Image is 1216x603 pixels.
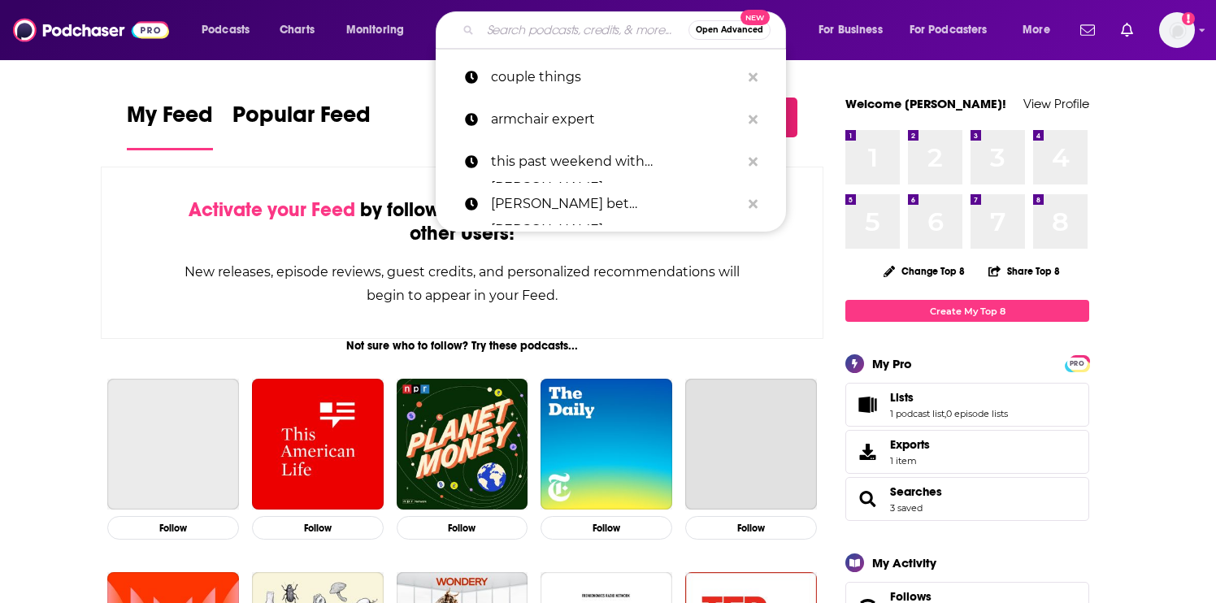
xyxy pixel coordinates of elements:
[890,437,930,452] span: Exports
[685,516,817,540] button: Follow
[190,17,271,43] button: open menu
[202,19,250,41] span: Podcasts
[1159,12,1195,48] span: Logged in as christinasburch
[127,101,213,150] a: My Feed
[189,197,355,222] span: Activate your Feed
[1159,12,1195,48] img: User Profile
[685,379,817,510] a: My Favorite Murder with Karen Kilgariff and Georgia Hardstark
[851,393,884,416] a: Lists
[946,408,1008,419] a: 0 episode lists
[688,20,771,40] button: Open AdvancedNew
[890,484,942,499] a: Searches
[1159,12,1195,48] button: Show profile menu
[232,101,371,138] span: Popular Feed
[436,141,786,183] a: this past weekend with [PERSON_NAME]
[107,516,239,540] button: Follow
[269,17,324,43] a: Charts
[335,17,425,43] button: open menu
[845,430,1089,474] a: Exports
[899,17,1011,43] button: open menu
[541,379,672,510] img: The Daily
[740,10,770,25] span: New
[183,260,741,307] div: New releases, episode reviews, guest credits, and personalized recommendations will begin to appe...
[1067,357,1087,369] a: PRO
[845,477,1089,521] span: Searches
[1067,358,1087,370] span: PRO
[874,261,975,281] button: Change Top 8
[845,96,1006,111] a: Welcome [PERSON_NAME]!
[1011,17,1071,43] button: open menu
[252,516,384,540] button: Follow
[252,379,384,510] img: This American Life
[988,255,1061,287] button: Share Top 8
[890,390,914,405] span: Lists
[1182,12,1195,25] svg: Add a profile image
[890,502,923,514] a: 3 saved
[491,56,740,98] p: couple things
[1023,19,1050,41] span: More
[232,101,371,150] a: Popular Feed
[890,408,945,419] a: 1 podcast list
[280,19,315,41] span: Charts
[436,98,786,141] a: armchair expert
[851,440,884,463] span: Exports
[807,17,903,43] button: open menu
[491,183,740,225] p: patrick bet david
[436,183,786,225] a: [PERSON_NAME] bet [PERSON_NAME]
[910,19,988,41] span: For Podcasters
[1114,16,1140,44] a: Show notifications dropdown
[397,379,528,510] img: Planet Money
[541,516,672,540] button: Follow
[890,455,930,466] span: 1 item
[872,356,912,371] div: My Pro
[696,26,763,34] span: Open Advanced
[480,17,688,43] input: Search podcasts, credits, & more...
[101,339,823,353] div: Not sure who to follow? Try these podcasts...
[491,141,740,183] p: this past weekend with theo von
[945,408,946,419] span: ,
[346,19,404,41] span: Monitoring
[1074,16,1101,44] a: Show notifications dropdown
[436,56,786,98] a: couple things
[890,390,1008,405] a: Lists
[183,198,741,245] div: by following Podcasts, Creators, Lists, and other Users!
[127,101,213,138] span: My Feed
[845,383,1089,427] span: Lists
[845,300,1089,322] a: Create My Top 8
[13,15,169,46] img: Podchaser - Follow, Share and Rate Podcasts
[819,19,883,41] span: For Business
[872,555,936,570] div: My Activity
[107,379,239,510] a: The Joe Rogan Experience
[851,488,884,510] a: Searches
[451,11,801,49] div: Search podcasts, credits, & more...
[1023,96,1089,111] a: View Profile
[491,98,740,141] p: armchair expert
[397,516,528,540] button: Follow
